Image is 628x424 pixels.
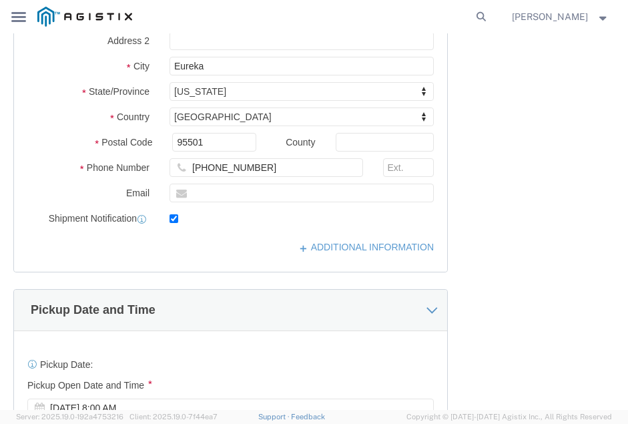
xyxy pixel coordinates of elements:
a: Feedback [291,413,325,421]
span: Client: 2025.19.0-7f44ea7 [129,413,218,421]
img: logo [37,7,132,27]
a: Support [258,413,292,421]
span: Server: 2025.19.0-192a4753216 [16,413,123,421]
button: [PERSON_NAME] [511,9,610,25]
span: Ron Perazzo [512,9,588,24]
span: Copyright © [DATE]-[DATE] Agistix Inc., All Rights Reserved [406,411,612,423]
